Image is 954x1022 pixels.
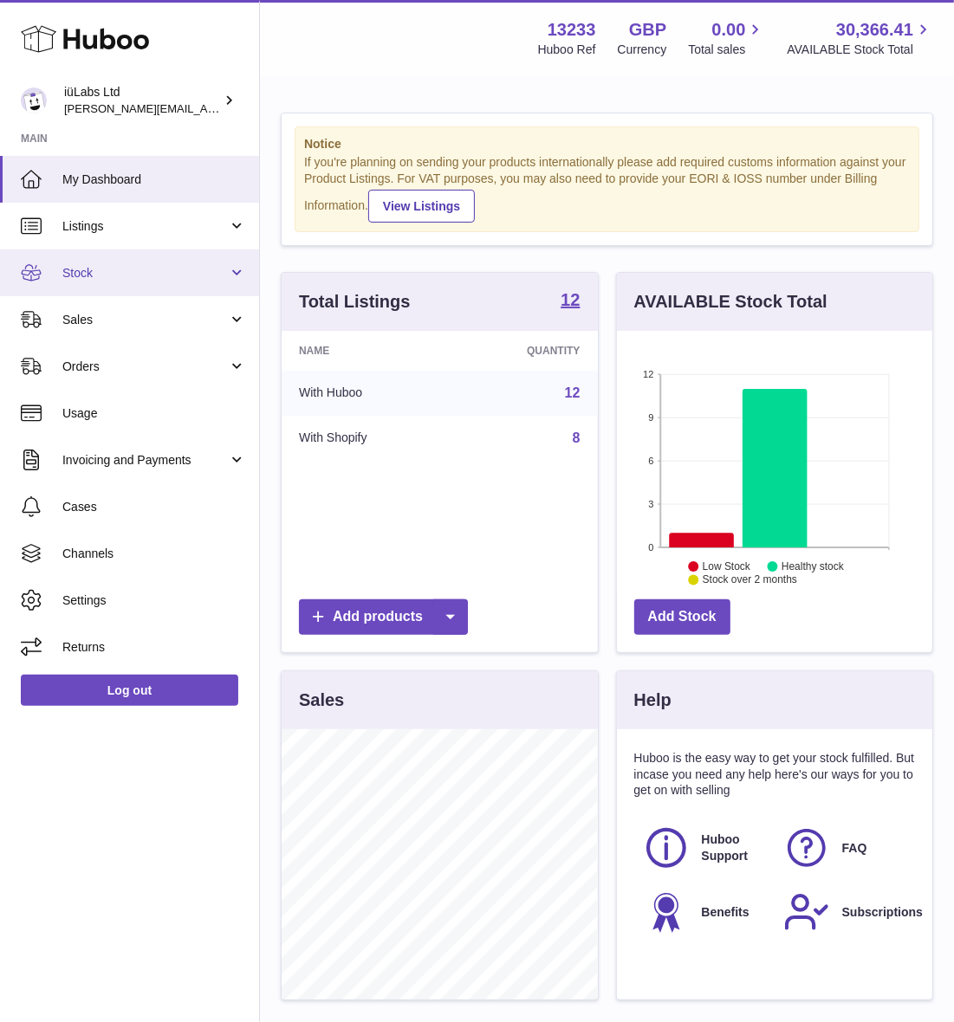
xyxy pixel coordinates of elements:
p: Huboo is the easy way to get your stock fulfilled. But incase you need any help here's our ways f... [634,750,916,799]
th: Quantity [452,331,598,371]
span: Total sales [688,42,765,58]
span: Sales [62,312,228,328]
span: Usage [62,405,246,422]
text: Low Stock [702,560,750,572]
a: 12 [565,385,581,400]
h3: Sales [299,689,344,712]
h3: Total Listings [299,290,411,314]
div: If you're planning on sending your products internationally please add required customs informati... [304,154,910,222]
a: 8 [573,430,581,445]
a: 30,366.41 AVAILABLE Stock Total [787,18,933,58]
span: Invoicing and Payments [62,452,228,469]
a: View Listings [368,190,475,223]
a: Add products [299,599,468,635]
h3: AVAILABLE Stock Total [634,290,827,314]
span: Subscriptions [842,904,923,921]
span: Benefits [702,904,750,921]
a: Huboo Support [643,825,766,871]
a: Subscriptions [783,889,906,935]
a: FAQ [783,825,906,871]
a: Log out [21,675,238,706]
h3: Help [634,689,672,712]
span: Returns [62,639,246,656]
td: With Huboo [282,371,452,416]
a: 0.00 Total sales [688,18,765,58]
span: [PERSON_NAME][EMAIL_ADDRESS][DOMAIN_NAME] [64,101,347,115]
span: Stock [62,265,228,281]
span: Channels [62,546,246,562]
span: Huboo Support [702,831,764,864]
strong: 12 [561,291,580,308]
span: 30,366.41 [836,18,913,42]
span: 0.00 [712,18,746,42]
th: Name [282,331,452,371]
text: 9 [648,412,653,423]
strong: GBP [629,18,666,42]
div: Currency [618,42,667,58]
span: Orders [62,359,228,375]
text: Stock over 2 months [702,574,796,586]
strong: Notice [304,136,910,152]
img: annunziata@iulabs.co [21,87,47,113]
span: FAQ [842,840,867,857]
text: 3 [648,499,653,509]
text: 6 [648,456,653,466]
text: Healthy stock [782,560,845,572]
span: Cases [62,499,246,515]
div: Huboo Ref [538,42,596,58]
a: 12 [561,291,580,312]
span: My Dashboard [62,171,246,188]
a: Benefits [643,889,766,935]
text: 0 [648,542,653,553]
strong: 13233 [548,18,596,42]
span: AVAILABLE Stock Total [787,42,933,58]
span: Listings [62,218,228,235]
a: Add Stock [634,599,730,635]
td: With Shopify [282,416,452,461]
div: iüLabs Ltd [64,84,220,117]
span: Settings [62,592,246,609]
text: 12 [643,369,653,379]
